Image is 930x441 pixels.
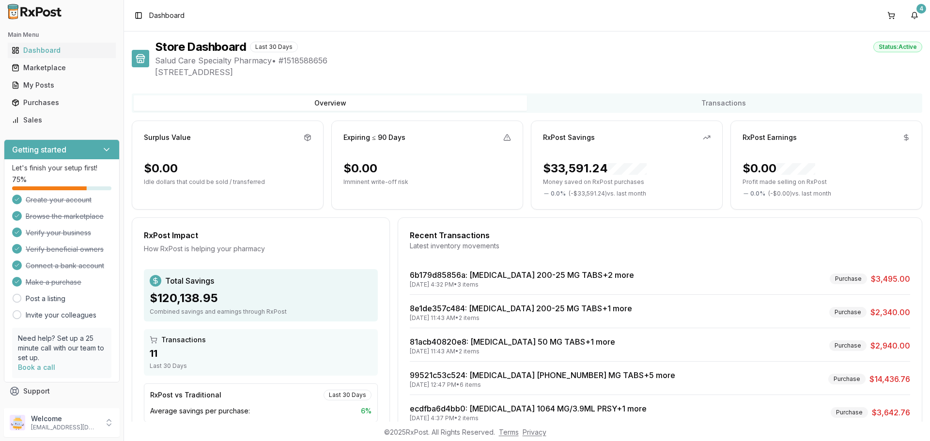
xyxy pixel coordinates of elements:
a: 81acb40820e8: [MEDICAL_DATA] 50 MG TABS+1 more [410,337,615,347]
div: Last 30 Days [324,390,372,400]
div: Purchase [829,340,867,351]
span: $2,940.00 [870,340,910,351]
a: Marketplace [8,59,116,76]
a: Privacy [523,428,546,436]
div: RxPost Impact [144,229,378,241]
span: Total Savings [165,275,214,287]
div: Dashboard [12,46,112,55]
span: 0.0 % [750,190,765,198]
span: $14,436.76 [869,373,910,385]
span: Verify beneficial owners [26,244,104,254]
span: Create your account [26,195,92,205]
span: [STREET_ADDRESS] [155,66,922,78]
span: 75 % [12,175,27,184]
img: User avatar [10,415,25,430]
div: Last 30 Days [250,42,298,52]
span: Make a purchase [26,277,81,287]
div: Surplus Value [144,133,191,142]
a: Book a call [18,363,55,371]
div: RxPost Earnings [743,133,797,142]
p: Profit made selling on RxPost [743,178,910,186]
div: $0.00 [343,161,377,176]
p: Imminent write-off risk [343,178,511,186]
div: $0.00 [743,161,815,176]
span: $2,340.00 [870,306,910,318]
div: 11 [150,347,372,360]
div: 4 [916,4,926,14]
div: $0.00 [144,161,178,176]
a: Post a listing [26,294,65,304]
span: Browse the marketplace [26,212,104,221]
span: ( - $0.00 ) vs. last month [768,190,831,198]
a: My Posts [8,76,116,94]
div: Last 30 Days [150,362,372,370]
div: [DATE] 11:43 AM • 2 items [410,314,632,322]
span: Dashboard [149,11,185,20]
span: Salud Care Specialty Pharmacy • # 1518588656 [155,55,922,66]
div: Expiring ≤ 90 Days [343,133,405,142]
div: My Posts [12,80,112,90]
div: How RxPost is helping your pharmacy [144,244,378,254]
a: 99521c53c524: [MEDICAL_DATA] [PHONE_NUMBER] MG TABS+5 more [410,370,675,380]
button: Sales [4,112,120,128]
button: Marketplace [4,60,120,76]
a: ecdfba6d4bb0: [MEDICAL_DATA] 1064 MG/3.9ML PRSY+1 more [410,404,647,413]
nav: breadcrumb [149,11,185,20]
div: [DATE] 12:47 PM • 6 items [410,381,675,389]
div: [DATE] 4:37 PM • 2 items [410,414,647,422]
a: Terms [499,428,519,436]
div: Combined savings and earnings through RxPost [150,308,372,316]
span: Feedback [23,404,56,413]
img: RxPost Logo [4,4,66,19]
span: Connect a bank account [26,261,104,271]
div: Status: Active [873,42,922,52]
button: Support [4,382,120,400]
p: Let's finish your setup first! [12,163,111,173]
div: [DATE] 11:43 AM • 2 items [410,348,615,355]
p: Need help? Set up a 25 minute call with our team to set up. [18,334,106,363]
p: [EMAIL_ADDRESS][DOMAIN_NAME] [31,424,98,431]
button: Dashboard [4,43,120,58]
div: RxPost vs Traditional [150,390,221,400]
div: $33,591.24 [543,161,647,176]
iframe: Intercom live chat [897,408,920,431]
a: 6b179d85856a: [MEDICAL_DATA] 200-25 MG TABS+2 more [410,270,634,280]
div: Purchase [831,407,868,418]
span: 0.0 % [551,190,566,198]
div: RxPost Savings [543,133,595,142]
h2: Main Menu [8,31,116,39]
button: 4 [907,8,922,23]
div: Recent Transactions [410,229,910,241]
div: Purchase [828,374,866,384]
p: Idle dollars that could be sold / transferred [144,178,311,186]
p: Welcome [31,414,98,424]
div: Purchase [830,274,867,284]
button: Feedback [4,400,120,417]
button: My Posts [4,77,120,93]
button: Overview [134,95,527,111]
a: Invite your colleagues [26,310,96,320]
a: Dashboard [8,42,116,59]
button: Purchases [4,95,120,110]
span: Transactions [161,335,206,345]
h3: Getting started [12,144,66,155]
p: Money saved on RxPost purchases [543,178,711,186]
div: Latest inventory movements [410,241,910,251]
span: ( - $33,591.24 ) vs. last month [569,190,646,198]
span: 6 % [361,406,372,416]
div: Marketplace [12,63,112,73]
a: 8e1de357c484: [MEDICAL_DATA] 200-25 MG TABS+1 more [410,304,632,313]
span: $3,495.00 [871,273,910,285]
span: Average savings per purchase: [150,406,250,416]
span: Verify your business [26,228,91,238]
div: $120,138.95 [150,290,372,306]
button: Transactions [527,95,920,111]
div: [DATE] 4:32 PM • 3 items [410,281,634,289]
div: Purchase [829,307,867,318]
a: Purchases [8,94,116,111]
div: Sales [12,115,112,125]
div: Purchases [12,98,112,107]
h1: Store Dashboard [155,39,246,55]
a: Sales [8,111,116,129]
span: $3,642.76 [872,407,910,418]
